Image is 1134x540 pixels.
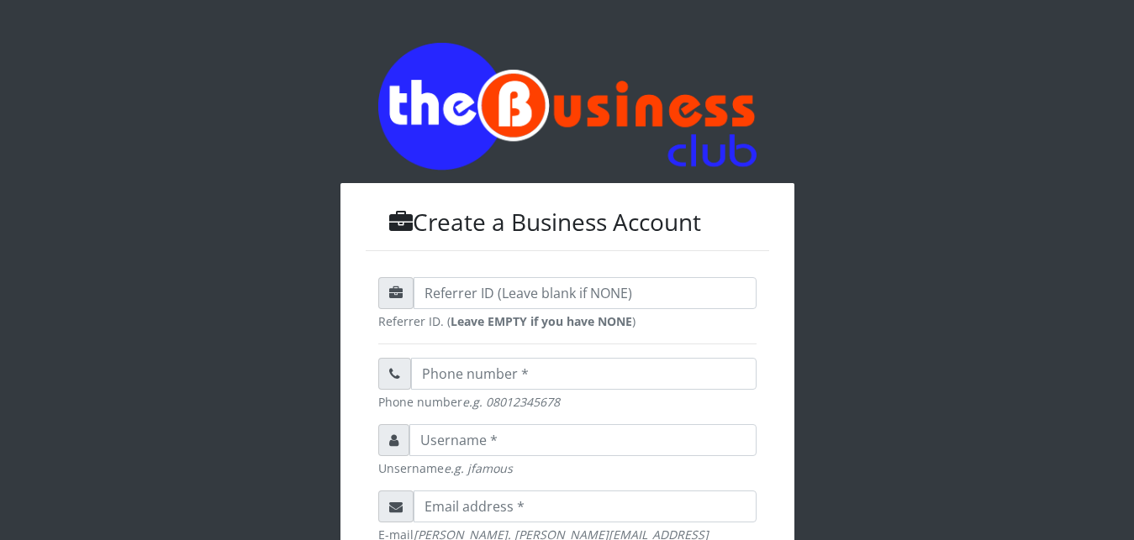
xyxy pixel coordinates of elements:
[414,277,757,309] input: Referrer ID (Leave blank if NONE)
[451,313,632,329] strong: Leave EMPTY if you have NONE
[366,208,769,237] h3: Create a Business Account
[378,459,757,477] small: Unsername
[462,394,560,410] em: e.g. 08012345678
[378,312,757,330] small: Referrer ID. ( )
[378,393,757,411] small: Phone number
[409,424,757,456] input: Username *
[414,490,757,522] input: Email address *
[411,358,757,390] input: Phone number *
[444,460,513,476] em: e.g. jfamous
